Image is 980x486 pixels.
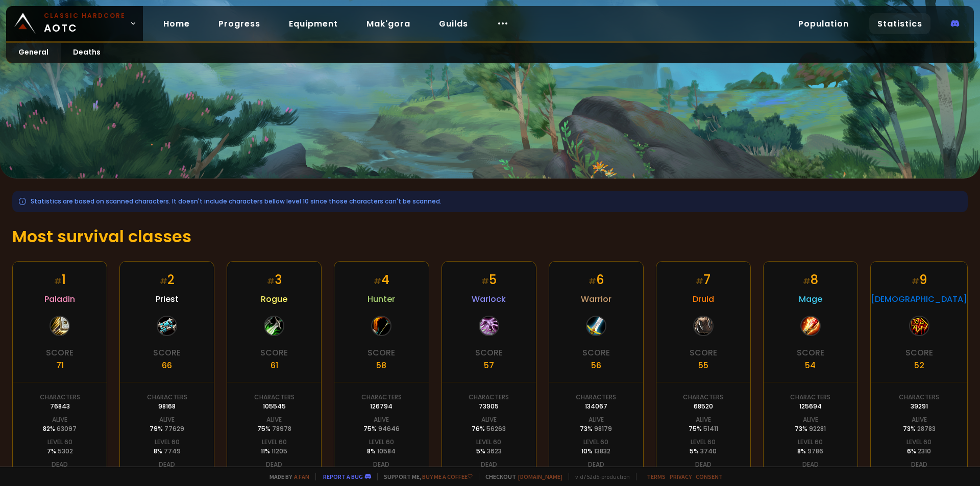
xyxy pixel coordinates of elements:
small: # [589,275,596,287]
span: 78978 [272,424,291,433]
div: 134067 [585,402,607,411]
div: 55 [698,359,708,372]
small: # [912,275,919,287]
div: 8 % [367,447,396,456]
div: 61 [271,359,278,372]
span: 5302 [58,447,73,455]
span: [DEMOGRAPHIC_DATA] [871,293,967,305]
div: 52 [914,359,924,372]
span: 11205 [272,447,287,455]
div: 73 % [903,424,936,433]
span: Checkout [479,473,562,480]
small: # [696,275,703,287]
span: 13832 [594,447,610,455]
span: Mage [799,293,822,305]
small: # [54,275,62,287]
span: 3623 [487,447,502,455]
div: 56 [591,359,601,372]
div: 58 [376,359,386,372]
div: 8 [803,271,818,289]
div: Alive [266,415,282,424]
div: Dead [373,460,389,469]
div: Characters [790,393,830,402]
div: 75 % [689,424,718,433]
span: Warrior [581,293,611,305]
span: 28783 [917,424,936,433]
h1: Most survival classes [12,224,968,249]
span: Druid [693,293,714,305]
div: 73 % [580,424,612,433]
a: Progress [210,13,268,34]
span: Support me, [377,473,473,480]
div: 5 % [476,447,502,456]
div: 5 [481,271,497,289]
div: Level 60 [583,438,608,447]
a: Buy me a coffee [422,473,473,480]
span: 3740 [700,447,717,455]
div: 7 [696,271,710,289]
div: 125694 [799,402,822,411]
div: 66 [162,359,172,372]
small: # [267,275,275,287]
div: Dead [588,460,604,469]
div: Alive [696,415,711,424]
div: 10 % [581,447,610,456]
div: Level 60 [262,438,287,447]
div: 73905 [479,402,499,411]
div: Characters [361,393,402,402]
a: Report a bug [323,473,363,480]
div: 75 % [363,424,400,433]
span: Made by [263,473,309,480]
span: Paladin [44,293,75,305]
div: 71 [56,359,64,372]
a: Home [155,13,198,34]
div: Score [905,346,933,359]
div: Statistics are based on scanned characters. It doesn't include characters bellow level 10 since t... [12,191,968,212]
div: Alive [374,415,389,424]
a: Privacy [670,473,692,480]
small: Classic Hardcore [44,11,126,20]
div: Dead [52,460,68,469]
div: Level 60 [691,438,716,447]
div: Characters [683,393,723,402]
div: Score [153,346,181,359]
div: Score [582,346,610,359]
a: Statistics [869,13,930,34]
div: Level 60 [155,438,180,447]
div: Characters [147,393,187,402]
div: 73 % [795,424,826,433]
div: Score [260,346,288,359]
span: 2310 [918,447,931,455]
div: 7 % [47,447,73,456]
div: 126794 [370,402,393,411]
div: 2 [160,271,175,289]
div: Level 60 [47,438,72,447]
div: Alive [159,415,175,424]
div: 98168 [158,402,176,411]
div: Score [690,346,717,359]
a: [DOMAIN_NAME] [518,473,562,480]
div: 57 [484,359,494,372]
span: 63097 [57,424,77,433]
div: Level 60 [906,438,932,447]
div: 6 % [907,447,931,456]
span: 94646 [378,424,400,433]
div: 5 % [690,447,717,456]
div: Dead [266,460,282,469]
div: Level 60 [798,438,823,447]
a: a fan [294,473,309,480]
div: Characters [40,393,80,402]
span: 77629 [164,424,184,433]
div: Level 60 [476,438,501,447]
a: General [6,43,61,63]
div: Score [367,346,395,359]
div: Alive [52,415,67,424]
span: 51411 [703,424,718,433]
div: 8 % [797,447,823,456]
div: Alive [589,415,604,424]
a: Population [790,13,857,34]
div: 1 [54,271,66,289]
div: 105545 [263,402,286,411]
div: 9 [912,271,927,289]
div: 79 % [150,424,184,433]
